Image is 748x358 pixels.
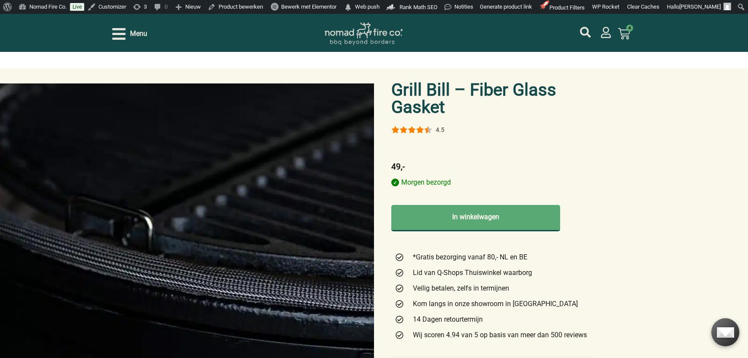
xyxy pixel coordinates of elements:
[325,22,403,45] img: Nomad Logo
[281,3,336,10] span: Bewerk met Elementor
[679,3,721,10] span: [PERSON_NAME]
[411,252,527,262] span: *Gratis bezorging vanaf 80,- NL en BE
[395,299,589,309] a: Kom langs in onze showroom in [GEOGRAPHIC_DATA]
[130,29,147,39] span: Menu
[436,125,444,134] div: 4.5
[411,330,587,340] span: Wij scoren 4.94 van 5 op basis van meer dan 500 reviews
[626,25,633,32] span: 4
[112,26,147,42] div: Open/Close Menu
[395,252,589,262] a: *Gratis bezorging vanaf 80,- NL en BE
[395,314,589,325] a: 14 Dagen retourtermijn
[608,22,640,45] a: 4
[395,268,589,278] a: Lid van Q-Shops Thuiswinkel waarborg
[411,283,509,294] span: Veilig betalen, zelfs in termijnen
[411,268,532,278] span: Lid van Q-Shops Thuiswinkel waarborg
[70,3,84,11] a: Live
[580,27,591,38] a: mijn account
[411,314,483,325] span: 14 Dagen retourtermijn
[399,4,437,10] span: Rank Math SEO
[395,330,589,340] a: Wij scoren 4.94 van 5 op basis van meer dan 500 reviews
[391,205,560,231] button: In winkelwagen
[411,299,578,309] span: Kom langs in onze showroom in [GEOGRAPHIC_DATA]
[391,177,592,188] p: Morgen bezorgd
[600,27,612,38] a: mijn account
[391,81,592,116] h1: Grill Bill – Fiber Glass Gasket
[344,1,352,13] span: 
[723,3,731,10] img: Avatar of Fleur Wouterse
[395,283,589,294] a: Veilig betalen, zelfs in termijnen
